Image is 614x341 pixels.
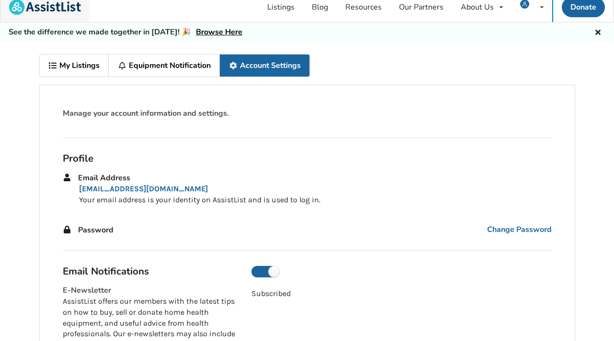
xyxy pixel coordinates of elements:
[251,288,551,299] p: Subscribed
[79,195,552,206] p: Your email address is your identity on AssistList and is used to log in.
[461,3,494,11] div: About Us
[63,265,237,277] div: Email Notifications
[40,55,109,77] a: My Listings
[109,55,220,77] a: Equipment Notification
[78,173,130,183] span: Email Address
[9,27,242,37] h5: See the difference we made together in [DATE]! 🎉
[63,285,111,296] span: E-Newsletter
[78,225,114,235] span: Password
[79,184,552,195] p: [EMAIL_ADDRESS][DOMAIN_NAME]
[220,55,310,77] a: Account Settings
[63,152,552,165] div: Profile
[63,108,552,119] div: Manage your account information and settings.
[487,224,552,235] span: Change Password
[196,27,242,37] a: Browse Here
